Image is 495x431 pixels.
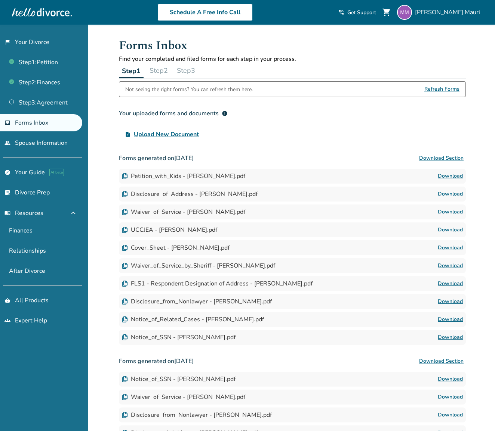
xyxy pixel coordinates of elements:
[122,279,313,288] div: FLS1 - Respondent Designation of Address - [PERSON_NAME].pdf
[438,410,463,419] a: Download
[122,190,258,198] div: Disclosure_of_Address - [PERSON_NAME].pdf
[49,169,64,176] span: AI beta
[134,130,199,139] span: Upload New Document
[4,297,10,303] span: shopping_basket
[157,4,253,21] a: Schedule A Free Info Call
[119,63,144,78] button: Step1
[458,395,495,431] iframe: Chat Widget
[122,334,128,340] img: Document
[122,412,128,418] img: Document
[4,169,10,175] span: explore
[438,279,463,288] a: Download
[382,8,391,17] span: shopping_cart
[125,131,131,137] span: upload_file
[438,333,463,342] a: Download
[122,226,217,234] div: UCCJEA - [PERSON_NAME].pdf
[122,375,236,383] div: Notice_of_SSN - [PERSON_NAME].pdf
[122,173,128,179] img: Document
[15,119,48,127] span: Forms Inbox
[438,207,463,216] a: Download
[438,190,463,199] a: Download
[4,209,43,217] span: Resources
[397,5,412,20] img: michelle.dowd@outlook.com
[122,393,245,401] div: Waiver_of_Service - [PERSON_NAME].pdf
[69,209,78,218] span: expand_less
[4,39,10,45] span: flag_2
[122,315,264,324] div: Notice_of_Related_Cases - [PERSON_NAME].pdf
[438,393,463,402] a: Download
[222,110,228,116] span: info
[122,208,245,216] div: Waiver_of_Service - [PERSON_NAME].pdf
[438,225,463,234] a: Download
[122,394,128,400] img: Document
[4,140,10,146] span: people
[174,63,198,78] button: Step3
[4,190,10,196] span: list_alt_check
[415,8,483,16] span: [PERSON_NAME] Mauri
[4,318,10,324] span: groups
[119,37,466,55] h1: Forms Inbox
[122,333,236,341] div: Notice_of_SSN - [PERSON_NAME].pdf
[122,262,275,270] div: Waiver_of_Service_by_Sheriff - [PERSON_NAME].pdf
[122,172,245,180] div: Petition_with_Kids - [PERSON_NAME].pdf
[119,354,466,369] h3: Forms generated on [DATE]
[4,120,10,126] span: inbox
[122,227,128,233] img: Document
[122,297,272,306] div: Disclosure_from_Nonlawyer - [PERSON_NAME].pdf
[338,9,344,15] span: phone_in_talk
[347,9,376,16] span: Get Support
[122,244,230,252] div: Cover_Sheet - [PERSON_NAME].pdf
[438,172,463,181] a: Download
[438,315,463,324] a: Download
[122,411,272,419] div: Disclosure_from_Nonlawyer - [PERSON_NAME].pdf
[122,209,128,215] img: Document
[417,354,466,369] button: Download Section
[147,63,171,78] button: Step2
[424,82,459,97] span: Refresh Forms
[338,9,376,16] a: phone_in_talkGet Support
[122,376,128,382] img: Document
[119,55,466,63] p: Find your completed and filed forms for each step in your process.
[4,210,10,216] span: menu_book
[122,263,128,269] img: Document
[125,82,253,97] div: Not seeing the right forms? You can refresh them here.
[122,281,128,287] img: Document
[122,299,128,304] img: Document
[438,261,463,270] a: Download
[438,375,463,384] a: Download
[438,243,463,252] a: Download
[122,316,128,322] img: Document
[119,109,228,118] div: Your uploaded forms and documents
[119,151,466,166] h3: Forms generated on [DATE]
[122,245,128,251] img: Document
[438,297,463,306] a: Download
[417,151,466,166] button: Download Section
[122,191,128,197] img: Document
